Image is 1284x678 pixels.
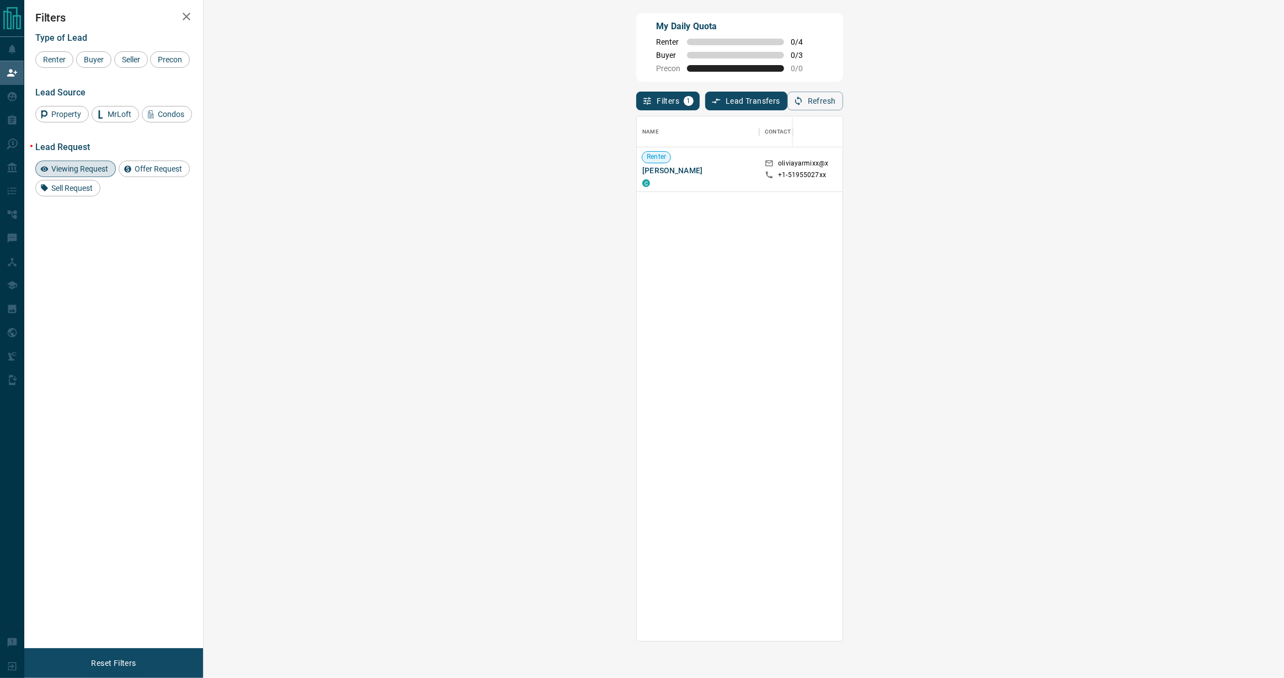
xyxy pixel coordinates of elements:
[150,51,190,68] div: Precon
[642,165,754,176] span: [PERSON_NAME]
[80,55,108,64] span: Buyer
[656,38,680,46] span: Renter
[118,55,144,64] span: Seller
[656,20,815,33] p: My Daily Quota
[791,51,815,60] span: 0 / 3
[35,142,90,152] span: Lead Request
[791,38,815,46] span: 0 / 4
[636,92,700,110] button: Filters1
[84,654,143,672] button: Reset Filters
[778,159,828,170] p: oliviayarmixx@x
[35,106,89,122] div: Property
[642,152,670,162] span: Renter
[35,51,73,68] div: Renter
[35,11,192,24] h2: Filters
[142,106,192,122] div: Condos
[154,110,188,119] span: Condos
[787,92,843,110] button: Refresh
[791,64,815,73] span: 0 / 0
[642,116,659,147] div: Name
[656,51,680,60] span: Buyer
[47,164,112,173] span: Viewing Request
[92,106,139,122] div: MrLoft
[104,110,135,119] span: MrLoft
[656,64,680,73] span: Precon
[642,179,650,187] div: condos.ca
[778,170,826,180] p: +1- 51955027xx
[637,116,759,147] div: Name
[76,51,111,68] div: Buyer
[114,51,148,68] div: Seller
[47,184,97,193] span: Sell Request
[765,116,791,147] div: Contact
[35,161,116,177] div: Viewing Request
[131,164,186,173] span: Offer Request
[35,33,87,43] span: Type of Lead
[119,161,190,177] div: Offer Request
[705,92,787,110] button: Lead Transfers
[47,110,85,119] span: Property
[35,87,86,98] span: Lead Source
[35,180,100,196] div: Sell Request
[685,97,692,105] span: 1
[39,55,70,64] span: Renter
[154,55,186,64] span: Precon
